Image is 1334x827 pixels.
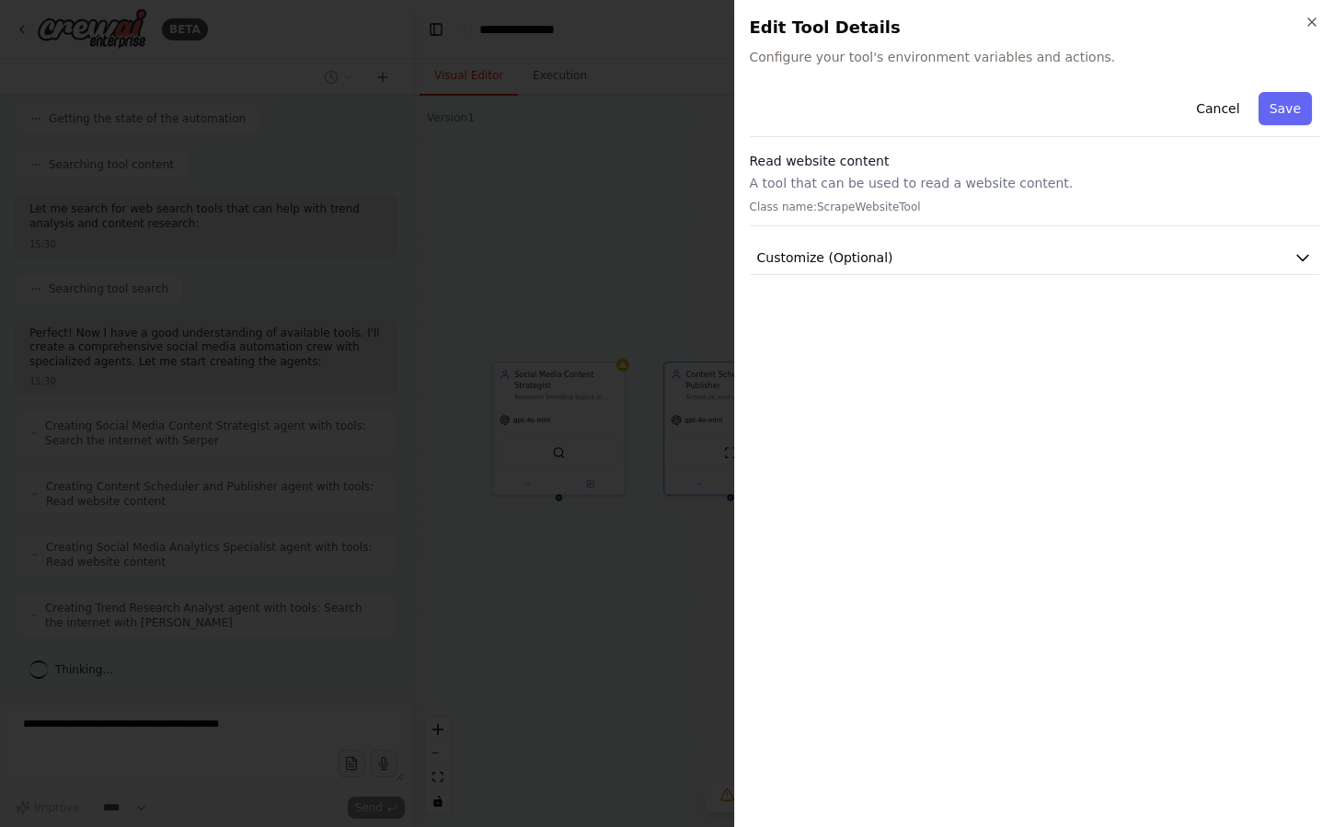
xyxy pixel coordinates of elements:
h2: Edit Tool Details [750,15,1320,40]
span: Configure your tool's environment variables and actions. [750,48,1320,66]
button: Save [1259,92,1312,125]
p: Class name: ScrapeWebsiteTool [750,200,1320,214]
p: A tool that can be used to read a website content. [750,174,1320,192]
button: Customize (Optional) [750,241,1320,275]
span: Customize (Optional) [757,248,893,267]
button: Cancel [1185,92,1250,125]
h3: Read website content [750,152,1320,170]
